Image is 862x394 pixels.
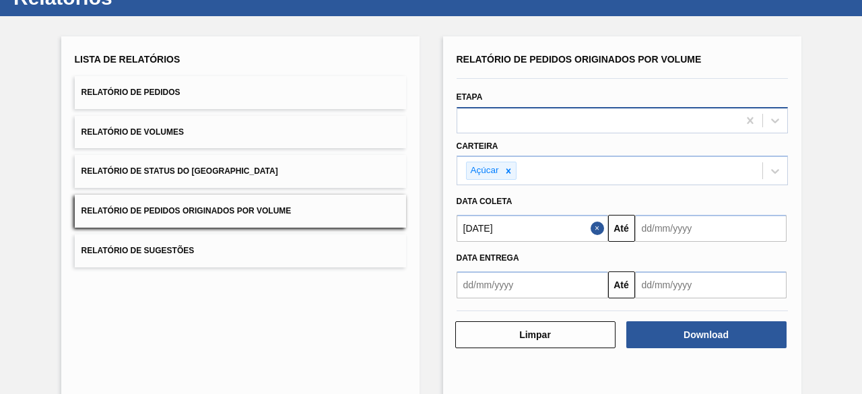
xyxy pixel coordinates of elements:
button: Download [626,321,787,348]
button: Relatório de Status do [GEOGRAPHIC_DATA] [75,155,406,188]
span: Data coleta [457,197,512,206]
input: dd/mm/yyyy [457,271,608,298]
button: Close [591,215,608,242]
button: Relatório de Pedidos [75,76,406,109]
button: Até [608,271,635,298]
span: Relatório de Volumes [81,127,184,137]
button: Relatório de Volumes [75,116,406,149]
span: Data entrega [457,253,519,263]
input: dd/mm/yyyy [635,271,787,298]
button: Até [608,215,635,242]
label: Etapa [457,92,483,102]
span: Relatório de Sugestões [81,246,195,255]
label: Carteira [457,141,498,151]
input: dd/mm/yyyy [635,215,787,242]
button: Relatório de Pedidos Originados por Volume [75,195,406,228]
button: Relatório de Sugestões [75,234,406,267]
span: Relatório de Pedidos Originados por Volume [81,206,292,216]
span: Relatório de Status do [GEOGRAPHIC_DATA] [81,166,278,176]
button: Limpar [455,321,616,348]
span: Relatório de Pedidos [81,88,180,97]
span: Relatório de Pedidos Originados por Volume [457,54,702,65]
div: Açúcar [467,162,501,179]
input: dd/mm/yyyy [457,215,608,242]
span: Lista de Relatórios [75,54,180,65]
